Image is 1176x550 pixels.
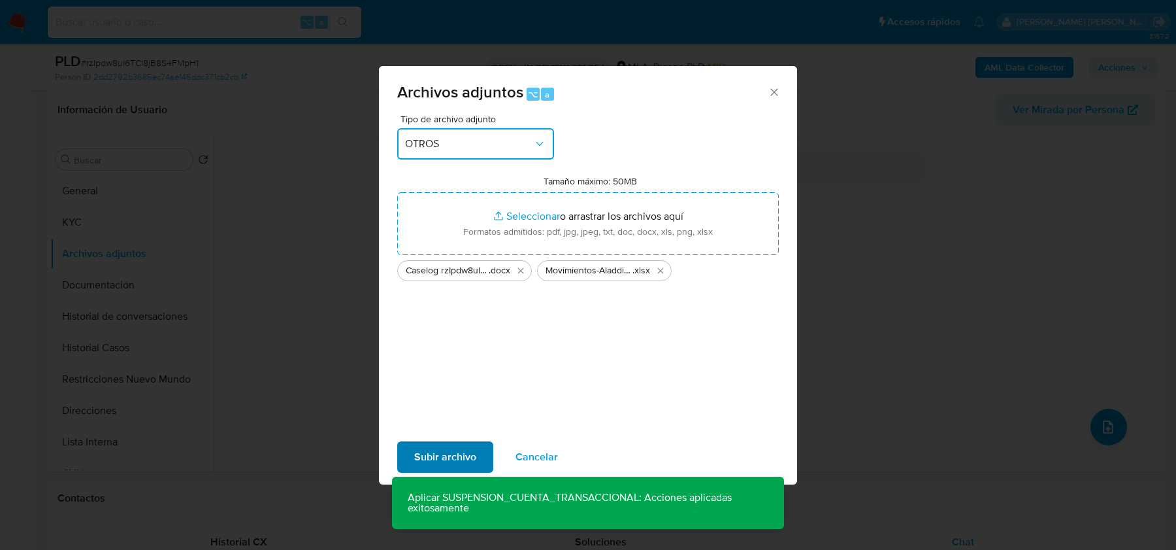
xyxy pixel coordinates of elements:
[414,443,476,472] span: Subir archivo
[528,88,538,101] span: ⌥
[405,137,533,150] span: OTROS
[768,86,779,97] button: Cerrar
[397,255,779,281] ul: Archivos seleccionados
[397,80,523,103] span: Archivos adjuntos
[489,264,510,277] span: .docx
[498,441,575,473] button: Cancelar
[653,263,668,279] button: Eliminar Movimientos-Aladdin-v10_1 rzIpdw8ul6TCI8jB8S4FMpH1.xlsx
[400,114,557,124] span: Tipo de archivo adjunto
[632,264,650,277] span: .xlsx
[397,441,493,473] button: Subir archivo
[515,443,558,472] span: Cancelar
[397,128,554,160] button: OTROS
[545,88,549,101] span: a
[513,263,529,279] button: Eliminar Caselog rzIpdw8ul6TCI8jB8S4FMpH1_2025_08_19_01_26_07.docx
[406,264,489,277] span: Caselog rzIpdw8ul6TCI8jB8S4FMpH1_2025_08_19_01_26_07
[544,175,637,187] label: Tamaño máximo: 50MB
[546,264,632,277] span: Movimientos-Aladdin-v10_1 rzIpdw8ul6TCI8jB8S4FMpH1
